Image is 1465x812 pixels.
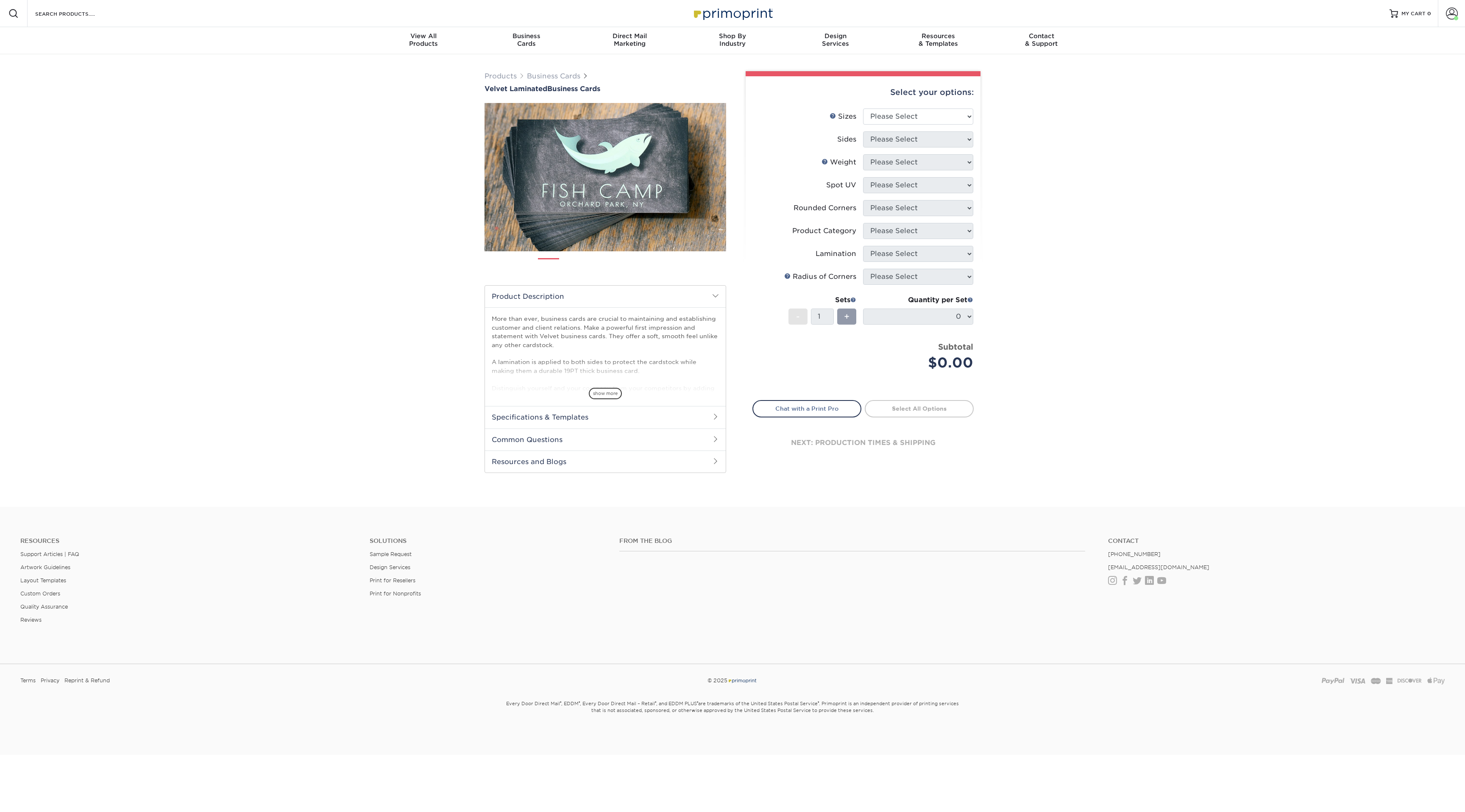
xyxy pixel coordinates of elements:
[844,310,849,323] span: +
[485,85,547,93] span: Velvet Laminated
[655,701,656,705] sup: ®
[784,27,887,54] a: DesignServices
[595,255,616,276] img: Business Cards 03
[681,32,784,40] span: Shop By
[370,537,607,545] h4: Solutions
[485,450,726,473] h2: Resources and Blogs
[784,32,887,47] div: Services
[485,72,517,80] a: Products
[681,32,784,47] div: Industry
[752,400,861,417] a: Chat with a Print Pro
[485,85,726,93] h1: Business Cards
[527,72,580,80] a: Business Cards
[788,295,856,305] div: Sets
[493,674,972,687] div: © 2025
[938,342,973,351] strong: Subtotal
[372,32,475,40] span: View All
[372,27,475,54] a: View AllProducts
[538,255,559,276] img: Business Cards 01
[863,295,973,305] div: Quantity per Set
[20,590,60,597] a: Custom Orders
[1108,564,1209,570] a: [EMAIL_ADDRESS][DOMAIN_NAME]
[579,701,580,705] sup: ®
[727,677,757,684] img: Primoprint
[1108,551,1161,557] a: [PHONE_NUMBER]
[589,388,622,399] span: show more
[560,701,561,705] sup: ®
[20,617,42,623] a: Reviews
[20,603,68,610] a: Quality Assurance
[792,226,856,236] div: Product Category
[475,27,578,54] a: BusinessCards
[485,406,726,428] h2: Specifications & Templates
[784,272,856,282] div: Radius of Corners
[690,4,775,22] img: Primoprint
[370,577,415,584] a: Print for Resellers
[869,353,973,373] div: $0.00
[20,537,357,545] h4: Resources
[990,27,1093,54] a: Contact& Support
[990,32,1093,47] div: & Support
[485,56,726,298] img: Velvet Laminated 01
[578,27,681,54] a: Direct MailMarketing
[372,32,475,47] div: Products
[816,249,856,259] div: Lamination
[578,32,681,40] span: Direct Mail
[41,674,59,687] a: Privacy
[370,564,410,570] a: Design Services
[826,180,856,190] div: Spot UV
[865,400,974,417] a: Select All Options
[830,111,856,122] div: Sizes
[566,255,588,276] img: Business Cards 02
[619,537,1086,545] h4: From the Blog
[818,701,819,705] sup: ®
[623,255,644,276] img: Business Cards 04
[20,674,36,687] a: Terms
[822,157,856,167] div: Weight
[796,310,800,323] span: -
[794,203,856,213] div: Rounded Corners
[34,8,117,19] input: SEARCH PRODUCTS.....
[887,27,990,54] a: Resources& Templates
[752,76,974,108] div: Select your options:
[681,27,784,54] a: Shop ByIndustry
[652,255,673,276] img: Business Cards 05
[697,701,698,705] sup: ®
[887,32,990,47] div: & Templates
[20,564,70,570] a: Artwork Guidelines
[64,674,110,687] a: Reprint & Refund
[837,134,856,145] div: Sides
[20,577,66,584] a: Layout Templates
[1427,11,1431,17] span: 0
[370,590,421,597] a: Print for Nonprofits
[485,286,726,307] h2: Product Description
[492,314,719,453] p: More than ever, business cards are crucial to maintaining and establishing customer and client re...
[784,32,887,40] span: Design
[1401,10,1426,17] span: MY CART
[475,32,578,47] div: Cards
[485,85,726,93] a: Velvet LaminatedBusiness Cards
[578,32,681,47] div: Marketing
[887,32,990,40] span: Resources
[990,32,1093,40] span: Contact
[485,428,726,450] h2: Common Questions
[370,551,412,557] a: Sample Request
[485,697,980,734] small: Every Door Direct Mail , EDDM , Every Door Direct Mail – Retail , and EDDM PLUS are trademarks of...
[1108,537,1445,545] a: Contact
[752,417,974,468] div: next: production times & shipping
[475,32,578,40] span: Business
[20,551,79,557] a: Support Articles | FAQ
